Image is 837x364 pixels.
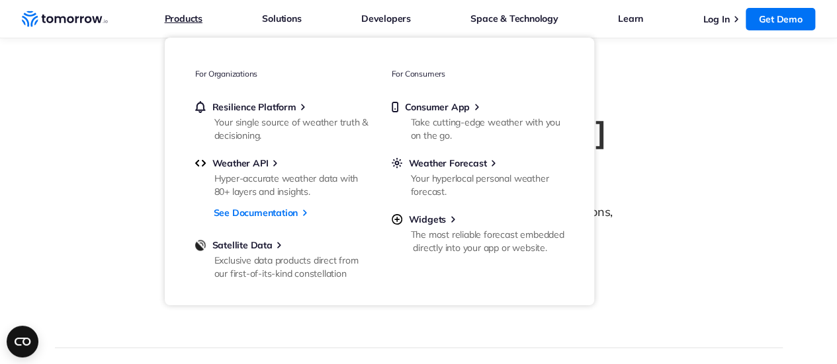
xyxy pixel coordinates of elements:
span: Widgets [409,213,447,225]
div: Hyper-accurate weather data with 80+ layers and insights. [214,172,369,198]
a: Solutions [262,10,301,27]
div: The most reliable forecast embedded directly into your app or website. [411,228,565,254]
span: Consumer App [405,101,470,113]
a: Learn [618,10,643,27]
img: plus-circle.svg [392,213,402,225]
a: Log In [703,13,729,25]
span: Weather Forecast [409,157,487,169]
a: Get Demo [746,8,815,30]
h3: For Consumers [392,65,564,83]
img: satellite-data-menu.png [195,239,206,251]
a: Weather ForecastYour hyperlocal personal weather forecast. [392,157,564,196]
button: Open CMP widget [7,326,38,357]
a: Home link [22,9,108,29]
a: Products [165,10,202,27]
a: Satellite DataExclusive data products direct from our first-of-its-kind constellation [195,239,367,277]
div: Exclusive data products direct from our first-of-its-kind constellation [214,254,369,280]
span: Weather API [212,157,269,169]
span: Resilience Platform [212,101,296,113]
a: WidgetsThe most reliable forecast embedded directly into your app or website. [392,213,564,252]
div: Your hyperlocal personal weather forecast. [411,172,565,198]
a: Consumer AppTake cutting-edge weather with you on the go. [392,101,564,139]
img: api.svg [195,157,206,169]
h3: For Organizations [195,65,367,83]
a: Developers [361,10,411,27]
a: Resilience PlatformYour single source of weather truth & decisioning. [195,101,367,139]
a: See Documentation [214,204,298,221]
img: sun.svg [392,157,402,169]
img: bell.svg [195,101,206,113]
a: Space & Technology [470,10,558,27]
img: mobile.svg [392,101,398,113]
div: Take cutting-edge weather with you on the go. [411,116,565,142]
span: Satellite Data [212,239,273,251]
div: Your single source of weather truth & decisioning. [214,116,369,142]
a: Weather APIHyper-accurate weather data with 80+ layers and insights. [195,157,367,196]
